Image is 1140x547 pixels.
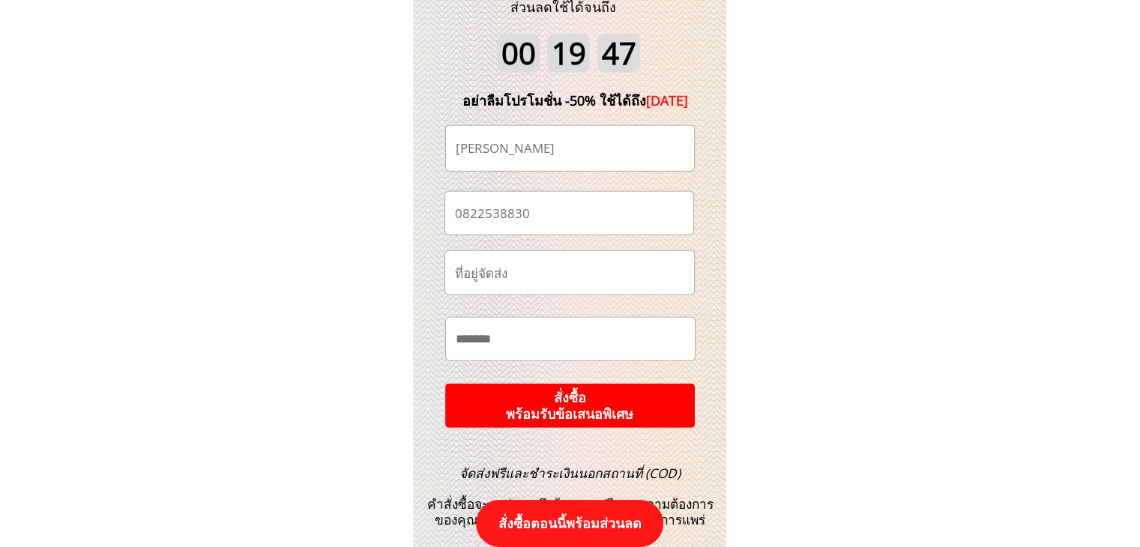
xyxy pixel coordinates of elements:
p: สั่งซื้อ พร้อมรับข้อเสนอพิเศษ [437,382,702,429]
input: ที่อยู่จัดส่ง [451,251,688,294]
input: เบอร์โทรศัพท์ [451,192,687,235]
span: [DATE] [646,91,688,109]
input: ชื่อ-นามสกุล [452,126,688,171]
h3: คำสั่งซื้อจะถูกส่งตรงถึงบ้านคุณฟรีตามความต้องการของคุณในขณะที่ปิดมาตรฐานการป้องกันการแพร่ระบาด [418,466,723,544]
div: อย่าลืมโปรโมชั่น -50% ใช้ได้ถึง [440,90,711,112]
p: สั่งซื้อตอนนี้พร้อมส่วนลด [474,499,666,547]
span: จัดส่งฟรีและชำระเงินนอกสถานที่ (COD) [459,465,681,482]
